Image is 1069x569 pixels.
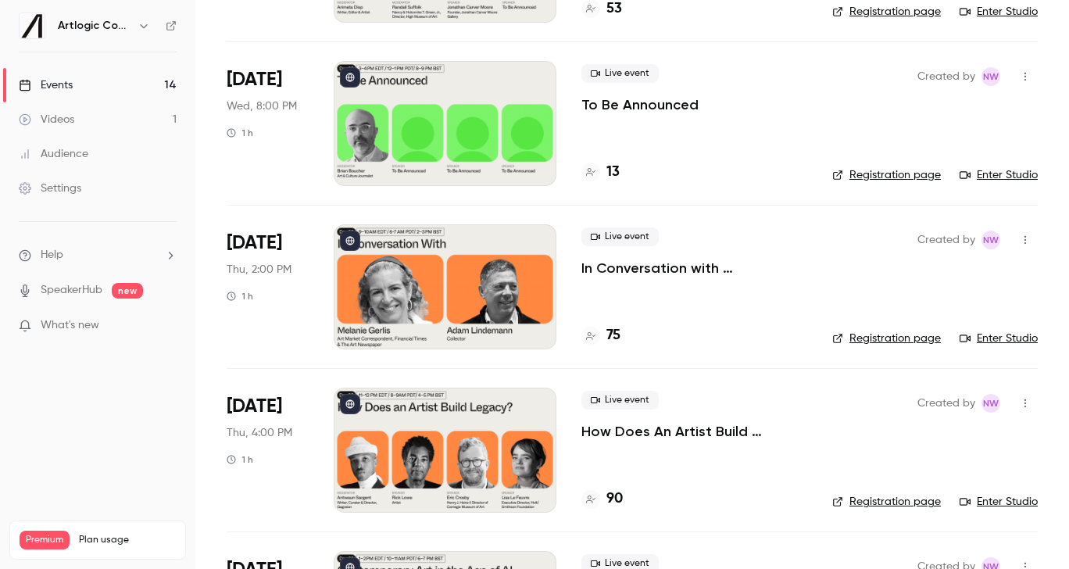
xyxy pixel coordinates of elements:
[227,425,292,441] span: Thu, 4:00 PM
[917,394,975,413] span: Created by
[606,325,620,346] h4: 75
[79,534,176,546] span: Plan usage
[832,167,941,183] a: Registration page
[20,13,45,38] img: Artlogic Connect 2025
[41,282,102,299] a: SpeakerHub
[981,394,1000,413] span: Natasha Whiffin
[227,67,282,92] span: [DATE]
[981,231,1000,249] span: Natasha Whiffin
[917,231,975,249] span: Created by
[227,262,291,277] span: Thu, 2:00 PM
[227,98,297,114] span: Wed, 8:00 PM
[41,247,63,263] span: Help
[227,394,282,419] span: [DATE]
[112,283,143,299] span: new
[960,494,1038,510] a: Enter Studio
[917,67,975,86] span: Created by
[960,167,1038,183] a: Enter Studio
[20,531,70,549] span: Premium
[960,331,1038,346] a: Enter Studio
[227,61,309,186] div: Sep 17 Wed, 8:00 PM (Europe/London)
[227,224,309,349] div: Sep 18 Thu, 2:00 PM (Europe/London)
[581,162,620,183] a: 13
[581,64,659,83] span: Live event
[983,394,999,413] span: NW
[227,290,253,302] div: 1 h
[41,317,99,334] span: What's new
[960,4,1038,20] a: Enter Studio
[227,127,253,139] div: 1 h
[581,488,623,510] a: 90
[19,77,73,93] div: Events
[19,247,177,263] li: help-dropdown-opener
[606,162,620,183] h4: 13
[158,319,177,333] iframe: Noticeable Trigger
[581,325,620,346] a: 75
[983,67,999,86] span: NW
[19,181,81,196] div: Settings
[832,494,941,510] a: Registration page
[581,422,807,441] a: How Does An Artist Build Legacy?
[19,146,88,162] div: Audience
[606,488,623,510] h4: 90
[981,67,1000,86] span: Natasha Whiffin
[983,231,999,249] span: NW
[581,95,699,114] a: To Be Announced
[227,231,282,256] span: [DATE]
[58,18,131,34] h6: Artlogic Connect 2025
[19,112,74,127] div: Videos
[832,4,941,20] a: Registration page
[227,453,253,466] div: 1 h
[581,259,807,277] a: In Conversation with [PERSON_NAME]
[581,227,659,246] span: Live event
[581,391,659,410] span: Live event
[832,331,941,346] a: Registration page
[227,388,309,513] div: Sep 18 Thu, 4:00 PM (Europe/London)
